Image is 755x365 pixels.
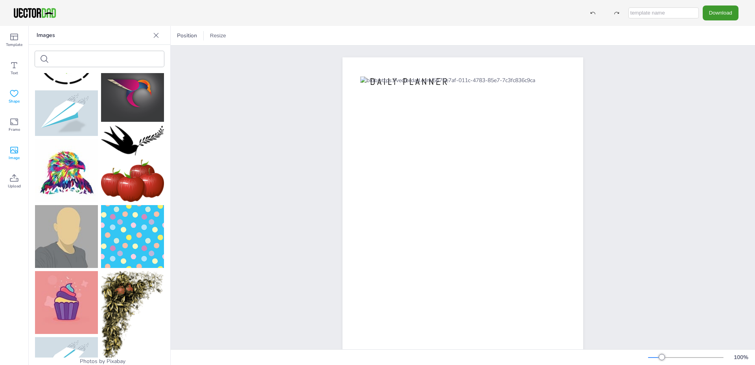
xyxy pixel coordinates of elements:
[731,354,750,361] div: 100 %
[8,183,21,189] span: Upload
[35,139,98,202] img: eagle-3508696_150.jpg
[6,42,22,48] span: Template
[628,7,699,18] input: template name
[37,26,150,45] p: Images
[175,32,199,39] span: Position
[9,127,20,133] span: Frame
[9,98,20,105] span: Shape
[13,7,57,19] img: VectorDad-1.png
[35,90,98,136] img: plane-4301615_150.png
[29,358,170,365] div: Photos by
[101,125,164,156] img: swallow-1152838_150.png
[703,6,738,20] button: Download
[11,70,18,76] span: Text
[9,155,20,161] span: Image
[35,271,98,334] img: cream-4929805_150.jpg
[101,59,164,122] img: hummingbird-1935665_150.png
[35,205,98,268] img: avatar-3022215_150.jpg
[207,29,229,42] button: Resize
[101,205,164,268] img: blue-4925033_150.png
[101,160,164,202] img: apples-575317_150.png
[107,358,125,365] a: Pixabay
[370,75,449,87] span: DAILY PLANNER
